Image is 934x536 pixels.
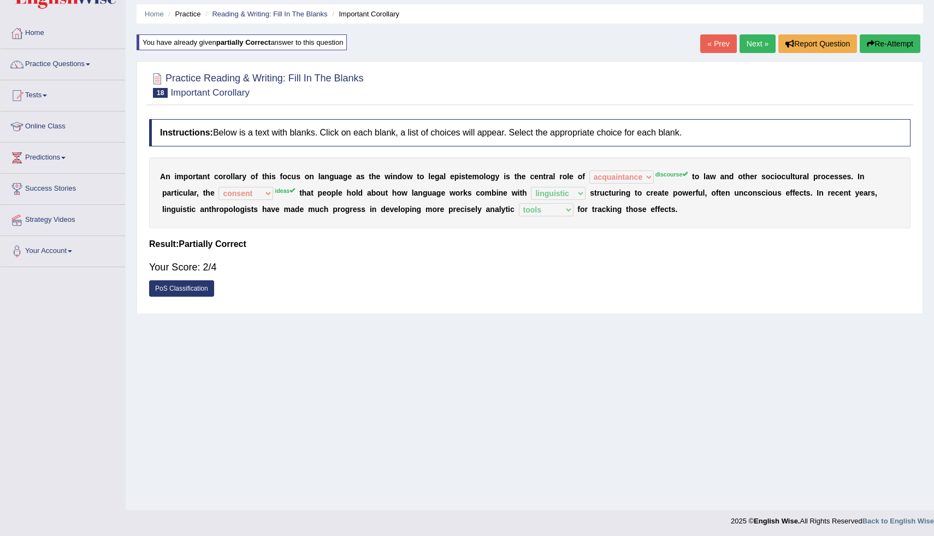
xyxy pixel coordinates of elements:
[423,189,428,197] b: g
[761,189,766,197] b: c
[450,172,454,181] b: e
[235,172,239,181] b: a
[436,189,441,197] b: g
[772,189,777,197] b: u
[635,189,637,197] b: t
[695,189,698,197] b: f
[559,172,562,181] b: r
[653,189,658,197] b: e
[793,172,795,181] b: t
[785,189,790,197] b: e
[180,205,182,214] b: i
[864,189,868,197] b: a
[193,172,196,181] b: r
[813,172,818,181] b: p
[207,172,210,181] b: t
[740,34,776,53] a: Next »
[539,172,543,181] b: n
[187,205,190,214] b: t
[678,189,683,197] b: o
[851,172,853,181] b: .
[356,189,358,197] b: l
[223,172,226,181] b: r
[167,205,172,214] b: n
[875,189,877,197] b: ,
[658,189,662,197] b: a
[461,172,465,181] b: s
[860,34,920,53] button: Re-Attempt
[793,189,795,197] b: f
[324,172,329,181] b: n
[275,187,295,194] sup: ideas
[463,189,468,197] b: k
[338,189,342,197] b: e
[347,189,352,197] b: h
[490,172,495,181] b: g
[597,189,600,197] b: r
[468,189,472,197] b: s
[197,189,199,197] b: ,
[811,189,813,197] b: .
[302,189,307,197] b: h
[412,189,414,197] b: l
[512,189,518,197] b: w
[190,189,194,197] b: a
[704,172,706,181] b: l
[339,172,343,181] b: a
[149,280,214,297] a: PoS Classification
[176,172,183,181] b: m
[753,189,758,197] b: n
[1,80,125,108] a: Tests
[1,111,125,139] a: Online Class
[381,189,386,197] b: u
[402,172,407,181] b: o
[847,172,852,181] b: s
[766,189,768,197] b: i
[665,189,669,197] b: e
[265,172,270,181] b: h
[616,189,619,197] b: r
[428,172,430,181] b: l
[385,189,388,197] b: t
[770,172,775,181] b: c
[318,172,321,181] b: l
[748,189,753,197] b: o
[546,172,548,181] b: r
[280,172,283,181] b: f
[692,172,695,181] b: t
[427,189,432,197] b: u
[306,189,311,197] b: a
[522,189,527,197] b: h
[1,205,125,232] a: Strategy Videos
[848,189,851,197] b: t
[790,172,793,181] b: l
[495,172,500,181] b: y
[376,189,381,197] b: o
[800,172,802,181] b: r
[819,189,824,197] b: n
[862,517,934,525] a: Back to English Wise
[214,172,218,181] b: c
[754,172,757,181] b: r
[322,189,327,197] b: e
[718,189,721,197] b: t
[329,9,399,19] li: Important Corollary
[743,189,748,197] b: c
[1,236,125,263] a: Your Account
[397,189,401,197] b: o
[371,189,376,197] b: b
[777,189,782,197] b: s
[318,189,323,197] b: p
[418,189,423,197] b: n
[391,172,393,181] b: i
[838,172,843,181] b: s
[401,189,407,197] b: w
[721,189,725,197] b: e
[1,174,125,201] a: Success Stories
[239,172,242,181] b: r
[472,172,479,181] b: m
[806,189,811,197] b: s
[230,172,233,181] b: l
[299,189,302,197] b: t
